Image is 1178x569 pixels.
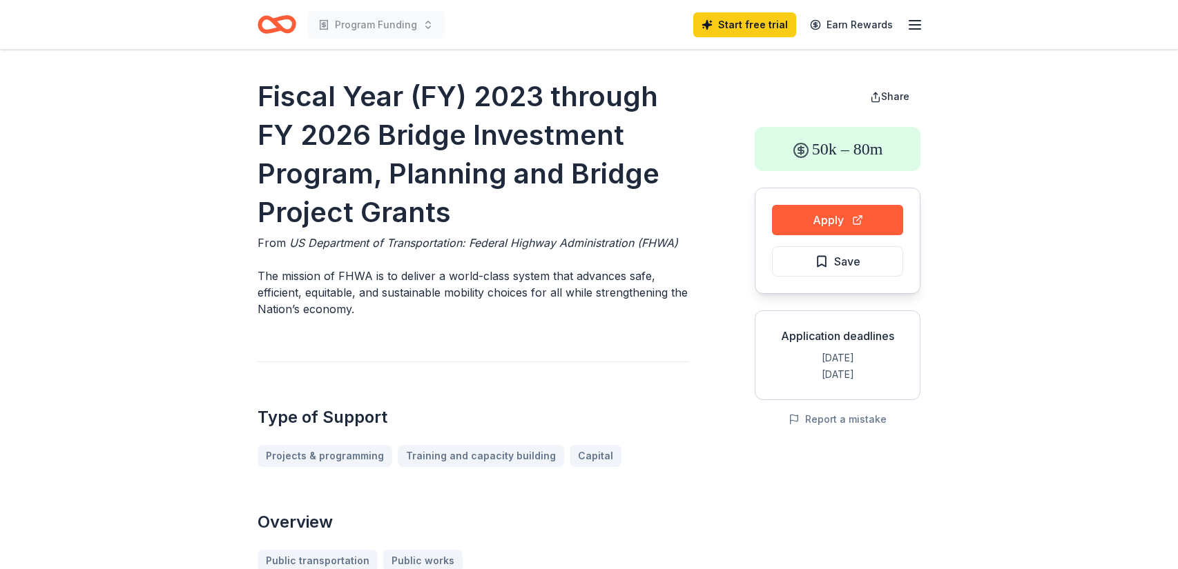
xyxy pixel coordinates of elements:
button: Program Funding [307,11,445,39]
a: Capital [570,445,621,467]
h2: Overview [258,511,688,533]
h1: Fiscal Year (FY) 2023 through FY 2026 Bridge Investment Program, Planning and Bridge Project Grants [258,77,688,232]
button: Share [859,83,920,110]
div: From [258,234,688,251]
span: Save [834,252,860,270]
a: Earn Rewards [802,12,901,37]
button: Apply [772,205,903,235]
p: The mission of FHWA is to deliver a world-class system that advances safe, efficient, equitable, ... [258,268,688,317]
button: Save [772,246,903,277]
button: Report a mistake [789,411,887,428]
h2: Type of Support [258,406,688,428]
div: [DATE] [766,350,909,366]
span: US Department of Transportation: Federal Highway Administration (FHWA) [289,236,678,250]
span: Share [881,90,909,102]
div: Application deadlines [766,328,909,344]
a: Projects & programming [258,445,392,467]
a: Training and capacity building [398,445,564,467]
div: [DATE] [766,366,909,383]
div: 50k – 80m [755,127,920,171]
span: Program Funding [335,17,417,33]
a: Home [258,8,296,41]
a: Start free trial [693,12,796,37]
